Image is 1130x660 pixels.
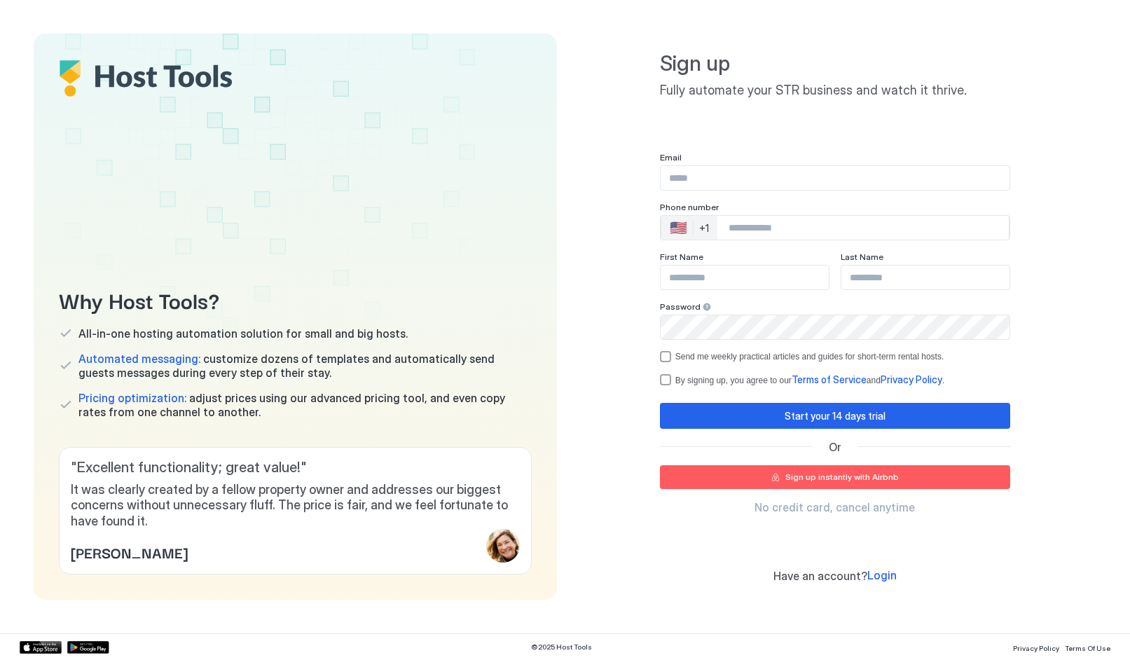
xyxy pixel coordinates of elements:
[675,352,944,362] div: Send me weekly practical articles and guides for short-term rental hosts.
[1065,644,1110,652] span: Terms Of Use
[661,315,1010,339] input: Input Field
[660,403,1010,429] button: Start your 14 days trial
[78,326,408,341] span: All-in-one hosting automation solution for small and big hosts.
[660,83,1010,99] span: Fully automate your STR business and watch it thrive.
[773,569,867,583] span: Have an account?
[59,284,532,315] span: Why Host Tools?
[660,301,701,312] span: Password
[531,642,592,652] span: © 2025 Host Tools
[670,219,687,236] div: 🇺🇸
[785,471,899,483] div: Sign up instantly with Airbnb
[660,351,1010,362] div: optOut
[785,408,886,423] div: Start your 14 days trial
[755,500,915,514] span: No credit card, cancel anytime
[717,215,1009,240] input: Phone Number input
[841,266,1010,289] input: Input Field
[660,252,703,262] span: First Name
[699,222,709,235] div: +1
[661,166,1010,190] input: Input Field
[660,373,1010,386] div: termsPrivacy
[71,542,188,563] span: [PERSON_NAME]
[841,252,883,262] span: Last Name
[67,641,109,654] a: Google Play Store
[78,391,532,419] span: adjust prices using our advanced pricing tool, and even copy rates from one channel to another.
[78,391,186,405] span: Pricing optimization:
[661,266,829,289] input: Input Field
[660,50,1010,77] span: Sign up
[792,375,867,385] a: Terms of Service
[78,352,200,366] span: Automated messaging:
[1013,640,1059,654] a: Privacy Policy
[20,641,62,654] a: App Store
[660,202,719,212] span: Phone number
[792,373,867,385] span: Terms of Service
[881,375,942,385] a: Privacy Policy
[486,529,520,563] div: profile
[675,373,944,386] div: By signing up, you agree to our and .
[71,459,520,476] span: " Excellent functionality; great value! "
[1065,640,1110,654] a: Terms Of Use
[867,568,897,582] span: Login
[660,152,682,163] span: Email
[867,568,897,583] a: Login
[71,482,520,530] span: It was clearly created by a fellow property owner and addresses our biggest concerns without unne...
[660,465,1010,489] button: Sign up instantly with Airbnb
[78,352,532,380] span: customize dozens of templates and automatically send guests messages during every step of their s...
[829,440,841,454] span: Or
[1013,644,1059,652] span: Privacy Policy
[661,216,717,240] div: Countries button
[881,373,942,385] span: Privacy Policy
